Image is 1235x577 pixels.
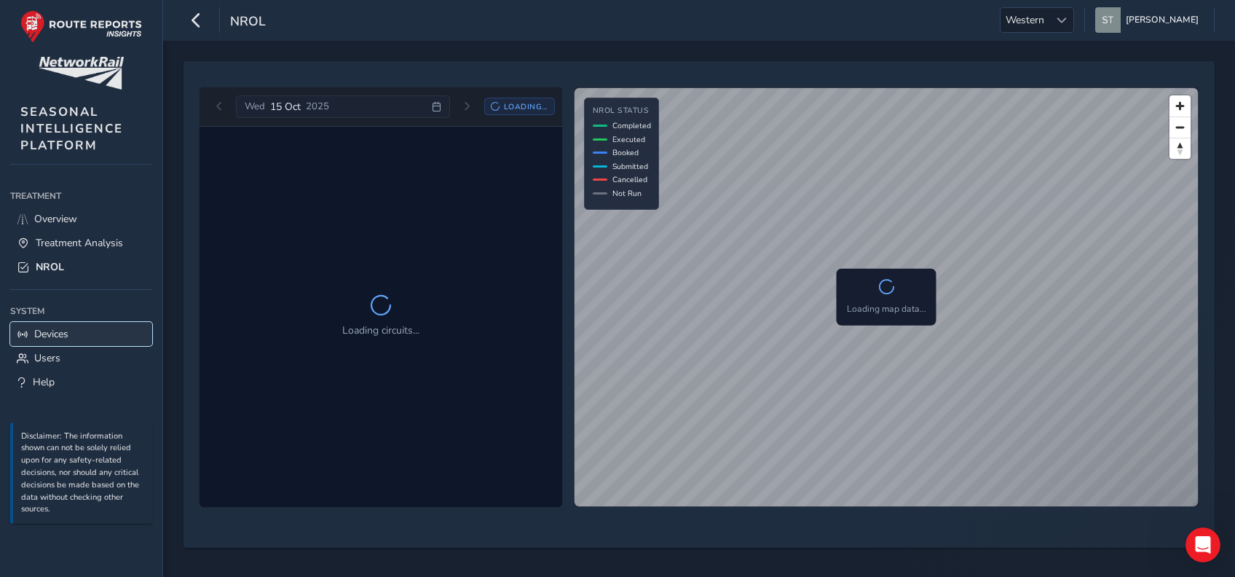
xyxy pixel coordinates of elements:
button: Zoom out [1169,117,1191,138]
a: Treatment Analysis [10,231,152,255]
a: Help [10,370,152,394]
button: [PERSON_NAME] [1095,7,1204,33]
span: Executed [612,134,645,145]
span: NROL [230,12,266,33]
a: Overview [10,207,152,231]
span: Help [33,375,55,389]
img: customer logo [39,57,124,90]
span: Western [1001,8,1049,32]
a: Users [10,346,152,370]
span: Treatment Analysis [36,236,123,250]
span: Completed [612,120,651,131]
img: diamond-layout [1095,7,1121,33]
div: System [10,300,152,322]
iframe: Intercom live chat [1185,527,1220,562]
span: 15 Oct [270,100,301,114]
img: rr logo [20,10,142,43]
span: Users [34,351,60,365]
span: [PERSON_NAME] [1126,7,1199,33]
span: Booked [612,147,639,158]
span: Submitted [612,161,648,172]
div: Treatment [10,185,152,207]
span: Cancelled [612,174,647,185]
button: Zoom in [1169,95,1191,117]
span: Devices [34,327,68,341]
span: 2025 [306,100,329,113]
span: Wed [245,100,265,113]
a: NROL [10,255,152,279]
span: Not Run [612,188,642,199]
p: Loading circuits... [342,323,419,338]
p: Disclaimer: The information shown can not be solely relied upon for any safety-related decisions,... [21,431,145,517]
canvas: Map [575,88,1198,506]
button: Reset bearing to north [1169,138,1191,159]
span: NROL [36,260,64,274]
a: Devices [10,322,152,346]
p: Loading map data... [847,302,926,315]
h4: NROL Status [593,106,651,116]
span: Loading... [504,101,548,112]
span: Overview [34,212,77,226]
span: SEASONAL INTELLIGENCE PLATFORM [20,103,123,154]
